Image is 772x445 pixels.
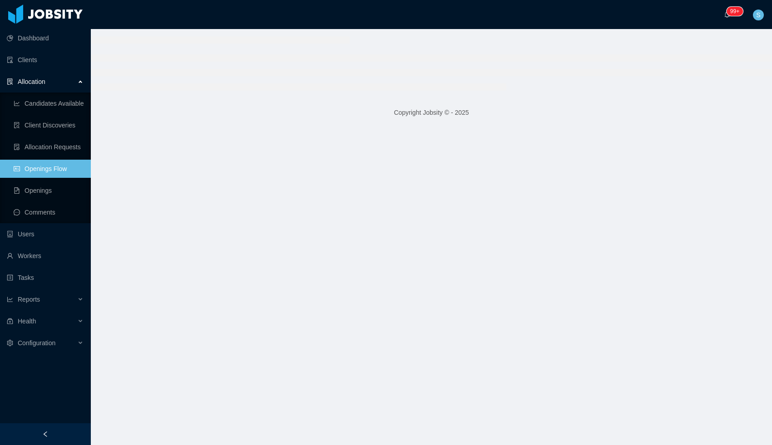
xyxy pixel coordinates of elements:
[18,296,40,303] span: Reports
[7,340,13,346] i: icon: setting
[7,269,84,287] a: icon: profileTasks
[7,225,84,243] a: icon: robotUsers
[14,160,84,178] a: icon: idcardOpenings Flow
[91,97,772,128] footer: Copyright Jobsity © - 2025
[14,203,84,221] a: icon: messageComments
[18,318,36,325] span: Health
[18,339,55,347] span: Configuration
[14,116,84,134] a: icon: file-searchClient Discoveries
[7,247,84,265] a: icon: userWorkers
[18,78,45,85] span: Allocation
[14,181,84,200] a: icon: file-textOpenings
[724,11,730,18] i: icon: bell
[7,51,84,69] a: icon: auditClients
[7,296,13,303] i: icon: line-chart
[14,94,84,112] a: icon: line-chartCandidates Available
[756,10,760,20] span: S
[7,318,13,324] i: icon: medicine-box
[7,29,84,47] a: icon: pie-chartDashboard
[14,138,84,156] a: icon: file-doneAllocation Requests
[727,7,743,16] sup: 1553
[7,78,13,85] i: icon: solution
